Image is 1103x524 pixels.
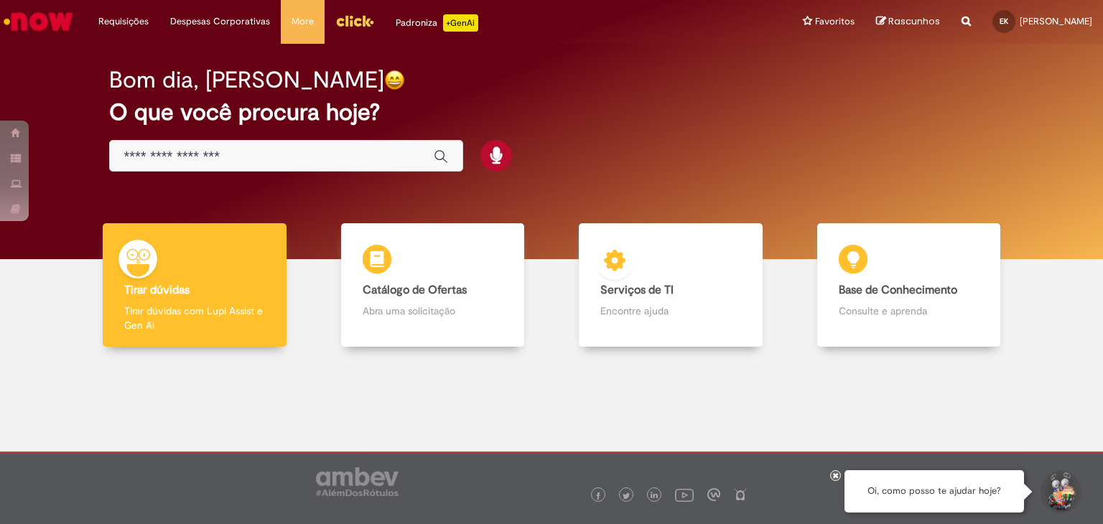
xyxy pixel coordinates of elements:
span: [PERSON_NAME] [1020,15,1092,27]
span: EK [1000,17,1008,26]
p: Tirar dúvidas com Lupi Assist e Gen Ai [124,304,265,332]
p: Abra uma solicitação [363,304,503,318]
img: happy-face.png [384,70,405,90]
span: Rascunhos [888,14,940,28]
a: Tirar dúvidas Tirar dúvidas com Lupi Assist e Gen Ai [75,223,314,347]
h2: O que você procura hoje? [109,100,995,125]
img: logo_footer_linkedin.png [651,492,658,500]
b: Catálogo de Ofertas [363,283,467,297]
span: Despesas Corporativas [170,14,270,29]
button: Iniciar Conversa de Suporte [1038,470,1081,513]
a: Base de Conhecimento Consulte e aprenda [790,223,1028,347]
img: logo_footer_facebook.png [595,492,602,500]
b: Base de Conhecimento [839,283,957,297]
img: ServiceNow [1,7,75,36]
span: Favoritos [815,14,855,29]
div: Oi, como posso te ajudar hoje? [844,470,1024,513]
a: Serviços de TI Encontre ajuda [551,223,790,347]
p: Encontre ajuda [600,304,741,318]
a: Rascunhos [876,15,940,29]
img: logo_footer_naosei.png [734,488,747,501]
img: logo_footer_twitter.png [623,492,630,500]
span: Requisições [98,14,149,29]
span: More [292,14,314,29]
h2: Bom dia, [PERSON_NAME] [109,67,384,93]
img: logo_footer_youtube.png [675,485,694,504]
img: logo_footer_workplace.png [707,488,720,501]
a: Catálogo de Ofertas Abra uma solicitação [314,223,552,347]
b: Serviços de TI [600,283,674,297]
b: Tirar dúvidas [124,283,190,297]
p: Consulte e aprenda [839,304,979,318]
img: click_logo_yellow_360x200.png [335,10,374,32]
img: logo_footer_ambev_rotulo_gray.png [316,467,399,496]
p: +GenAi [443,14,478,32]
div: Padroniza [396,14,478,32]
